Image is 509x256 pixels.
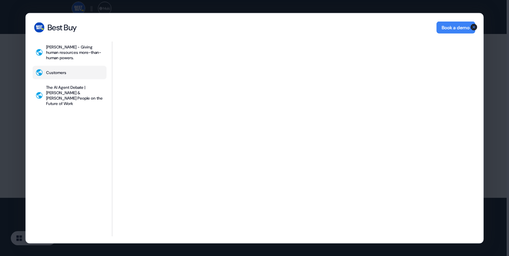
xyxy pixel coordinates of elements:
[46,70,66,75] div: Customers
[33,41,107,63] button: [PERSON_NAME] - Giving human resources more-than-human powers.
[46,44,104,60] div: [PERSON_NAME] - Giving human resources more-than-human powers.
[33,66,107,79] button: Customers
[46,84,104,106] div: The AI Agent Debate | [PERSON_NAME] & [PERSON_NAME] People on the Future of Work
[47,22,77,32] div: Best Buy
[33,82,107,109] button: The AI Agent Debate | [PERSON_NAME] & [PERSON_NAME] People on the Future of Work
[436,21,475,33] button: Book a demo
